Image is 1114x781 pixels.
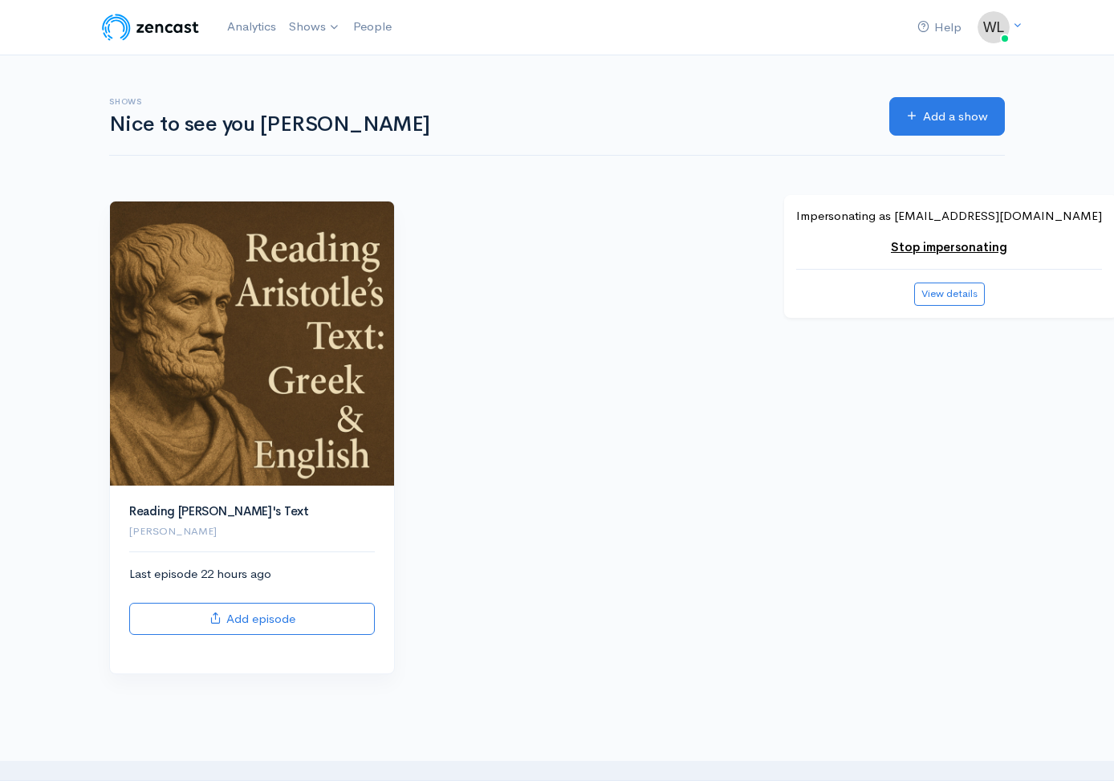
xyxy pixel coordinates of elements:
a: People [347,10,398,44]
button: View details [914,283,985,306]
a: Add a show [889,97,1005,136]
p: [PERSON_NAME] [129,523,375,539]
img: ZenCast Logo [100,11,201,43]
h6: Shows [109,97,870,106]
iframe: gist-messenger-bubble-iframe [1059,726,1098,765]
p: Impersonating as [EMAIL_ADDRESS][DOMAIN_NAME] [796,207,1102,226]
h1: Nice to see you [PERSON_NAME] [109,113,870,136]
a: Help [911,10,968,45]
img: ... [978,11,1010,43]
a: Add episode [129,603,375,636]
a: Reading [PERSON_NAME]'s Text [129,503,309,519]
a: Shows [283,10,347,45]
a: Stop impersonating [891,239,1007,254]
img: Reading Aristotle's Text [110,201,394,486]
a: Analytics [221,10,283,44]
div: Last episode 22 hours ago [129,565,375,635]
